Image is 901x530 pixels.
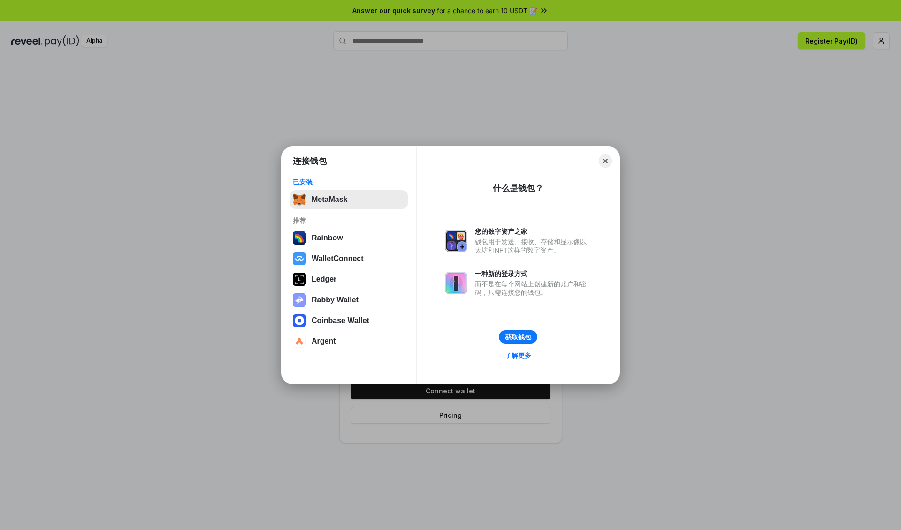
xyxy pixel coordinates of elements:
[293,293,306,307] img: svg+xml,%3Csvg%20xmlns%3D%22http%3A%2F%2Fwww.w3.org%2F2000%2Fsvg%22%20fill%3D%22none%22%20viewBox...
[475,238,591,254] div: 钱包用于发送、接收、存储和显示像以太坊和NFT这样的数字资产。
[293,155,327,167] h1: 连接钱包
[475,269,591,278] div: 一种新的登录方式
[290,270,408,289] button: Ledger
[293,273,306,286] img: svg+xml,%3Csvg%20xmlns%3D%22http%3A%2F%2Fwww.w3.org%2F2000%2Fsvg%22%20width%3D%2228%22%20height%3...
[499,349,537,361] a: 了解更多
[312,296,359,304] div: Rabby Wallet
[312,254,364,263] div: WalletConnect
[293,231,306,245] img: svg+xml,%3Csvg%20width%3D%22120%22%20height%3D%22120%22%20viewBox%3D%220%200%20120%20120%22%20fil...
[312,337,336,346] div: Argent
[290,190,408,209] button: MetaMask
[312,234,343,242] div: Rainbow
[290,291,408,309] button: Rabby Wallet
[290,229,408,247] button: Rainbow
[293,216,405,225] div: 推荐
[599,154,612,168] button: Close
[445,272,467,294] img: svg+xml,%3Csvg%20xmlns%3D%22http%3A%2F%2Fwww.w3.org%2F2000%2Fsvg%22%20fill%3D%22none%22%20viewBox...
[290,311,408,330] button: Coinbase Wallet
[445,230,467,252] img: svg+xml,%3Csvg%20xmlns%3D%22http%3A%2F%2Fwww.w3.org%2F2000%2Fsvg%22%20fill%3D%22none%22%20viewBox...
[293,335,306,348] img: svg+xml,%3Csvg%20width%3D%2228%22%20height%3D%2228%22%20viewBox%3D%220%200%2028%2028%22%20fill%3D...
[293,314,306,327] img: svg+xml,%3Csvg%20width%3D%2228%22%20height%3D%2228%22%20viewBox%3D%220%200%2028%2028%22%20fill%3D...
[293,193,306,206] img: svg+xml,%3Csvg%20fill%3D%22none%22%20height%3D%2233%22%20viewBox%3D%220%200%2035%2033%22%20width%...
[290,249,408,268] button: WalletConnect
[493,183,543,194] div: 什么是钱包？
[312,316,369,325] div: Coinbase Wallet
[290,332,408,351] button: Argent
[505,333,531,341] div: 获取钱包
[475,280,591,297] div: 而不是在每个网站上创建新的账户和密码，只需连接您的钱包。
[499,330,537,344] button: 获取钱包
[475,227,591,236] div: 您的数字资产之家
[293,178,405,186] div: 已安装
[505,351,531,360] div: 了解更多
[293,252,306,265] img: svg+xml,%3Csvg%20width%3D%2228%22%20height%3D%2228%22%20viewBox%3D%220%200%2028%2028%22%20fill%3D...
[312,195,347,204] div: MetaMask
[312,275,336,284] div: Ledger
